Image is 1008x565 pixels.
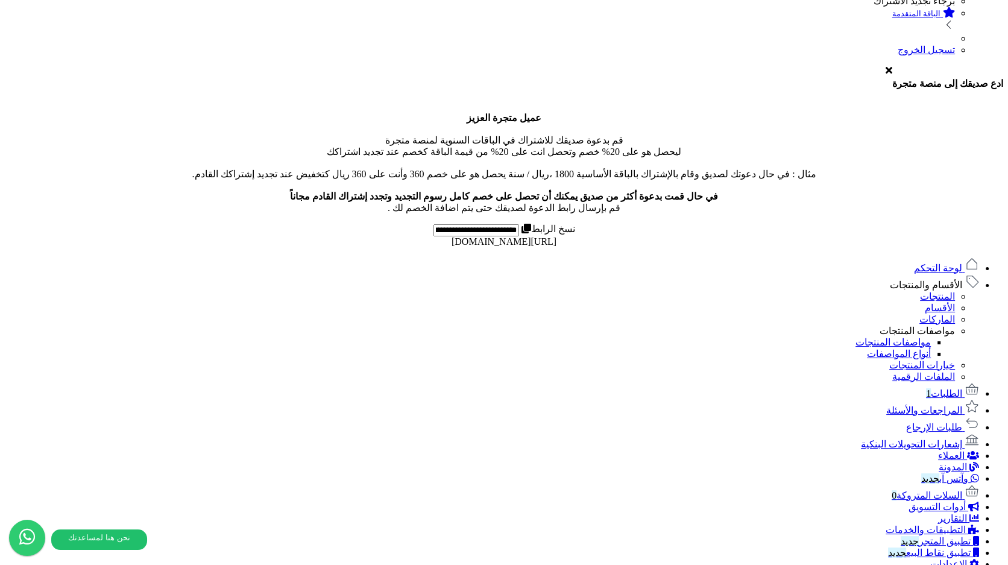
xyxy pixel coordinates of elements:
a: التطبيقات والخدمات [886,525,979,535]
a: السلات المتروكة0 [892,490,979,500]
span: طلبات الإرجاع [906,422,962,432]
a: تطبيق نقاط البيعجديد [888,548,979,558]
a: الطلبات1 [926,388,979,399]
a: أنواع المواصفات [867,349,931,359]
span: جديد [921,473,939,484]
span: لوحة التحكم [914,263,962,273]
a: تطبيق المتجرجديد [901,536,979,546]
small: الباقة المتقدمة [892,9,940,18]
span: أدوات التسويق [909,502,966,512]
span: إشعارات التحويلات البنكية [861,439,962,449]
a: طلبات الإرجاع [906,422,979,432]
h4: ادع صديقك إلى منصة متجرة [892,78,1003,89]
span: وآتس آب [921,473,968,484]
a: الماركات [919,314,955,324]
span: الطلبات [926,388,962,399]
span: تطبيق نقاط البيع [888,548,971,558]
p: قم بدعوة صديقك للاشتراك في الباقات السنوية لمنصة متجرة ليحصل هو على 20% خصم وتحصل انت على 20% من ... [5,112,1003,213]
span: التقارير [938,513,967,523]
span: جديد [888,548,906,558]
b: في حال قمت بدعوة أكثر من صديق يمكنك أن تحصل على خصم كامل رسوم التجديد وتجدد إشتراك القادم مجاناً [290,191,718,201]
a: المراجعات والأسئلة [886,405,979,415]
span: الأقسام والمنتجات [890,280,962,290]
span: المراجعات والأسئلة [886,405,962,415]
span: المدونة [939,462,967,472]
span: 0 [892,490,896,500]
a: المدونة [939,462,979,472]
a: التقارير [938,513,979,523]
span: 1 [926,388,931,399]
span: السلات المتروكة [892,490,962,500]
span: تطبيق المتجر [901,536,971,546]
a: الباقة المتقدمة [5,7,955,33]
span: العملاء [938,450,965,461]
a: تسجيل الخروج [898,45,955,55]
a: خيارات المنتجات [889,360,955,370]
label: نسخ الرابط [519,224,575,234]
span: التطبيقات والخدمات [886,525,966,535]
a: وآتس آبجديد [921,473,979,484]
a: العملاء [938,450,979,461]
div: [URL][DOMAIN_NAME] [5,236,1003,247]
a: أدوات التسويق [909,502,979,512]
a: إشعارات التحويلات البنكية [861,439,979,449]
b: عميل متجرة العزيز [467,113,541,123]
a: الملفات الرقمية [892,371,955,382]
span: جديد [901,536,919,546]
a: لوحة التحكم [914,263,979,273]
a: مواصفات المنتجات [855,337,931,347]
a: الأقسام [925,303,955,313]
a: مواصفات المنتجات [880,326,955,336]
a: المنتجات [920,291,955,301]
